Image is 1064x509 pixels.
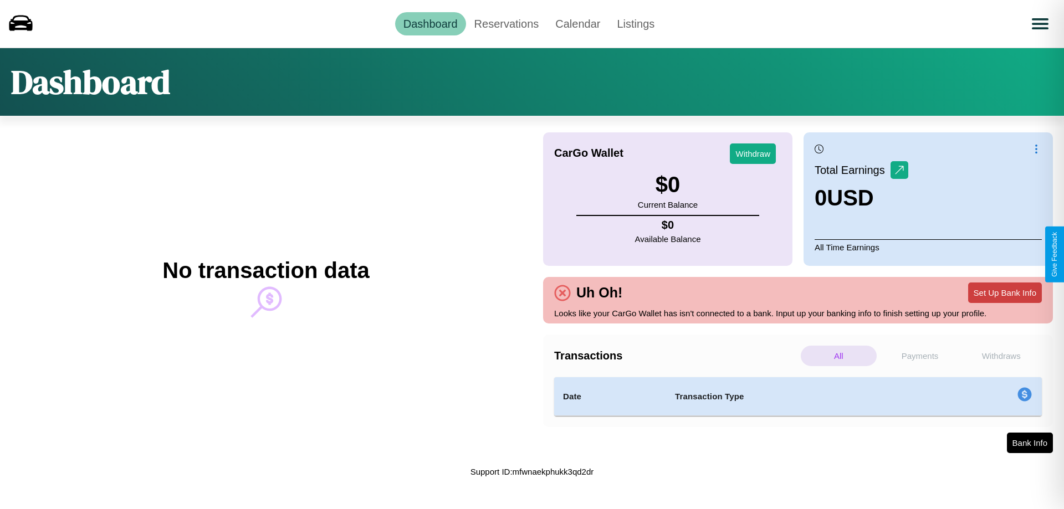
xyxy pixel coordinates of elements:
p: All Time Earnings [815,239,1042,255]
button: Bank Info [1007,433,1053,453]
h3: $ 0 [638,172,698,197]
h4: Transaction Type [675,390,927,403]
table: simple table [554,377,1042,416]
p: Withdraws [963,346,1039,366]
p: Available Balance [635,232,701,246]
a: Listings [608,12,663,35]
a: Dashboard [395,12,466,35]
h4: $ 0 [635,219,701,232]
a: Reservations [466,12,548,35]
h4: Uh Oh! [571,285,628,301]
h2: No transaction data [162,258,369,283]
p: Looks like your CarGo Wallet has isn't connected to a bank. Input up your banking info to finish ... [554,306,1042,321]
p: Total Earnings [815,160,891,180]
button: Set Up Bank Info [968,282,1042,303]
div: Give Feedback [1051,232,1058,277]
p: All [801,346,877,366]
h4: Transactions [554,349,798,362]
a: Calendar [547,12,608,35]
h3: 0 USD [815,186,908,210]
p: Payments [882,346,958,366]
button: Withdraw [730,143,776,164]
p: Support ID: mfwnaekphukk3qd2dr [470,464,594,479]
h1: Dashboard [11,59,170,105]
button: Open menu [1025,8,1056,39]
p: Current Balance [638,197,698,212]
h4: Date [563,390,657,403]
h4: CarGo Wallet [554,147,623,160]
